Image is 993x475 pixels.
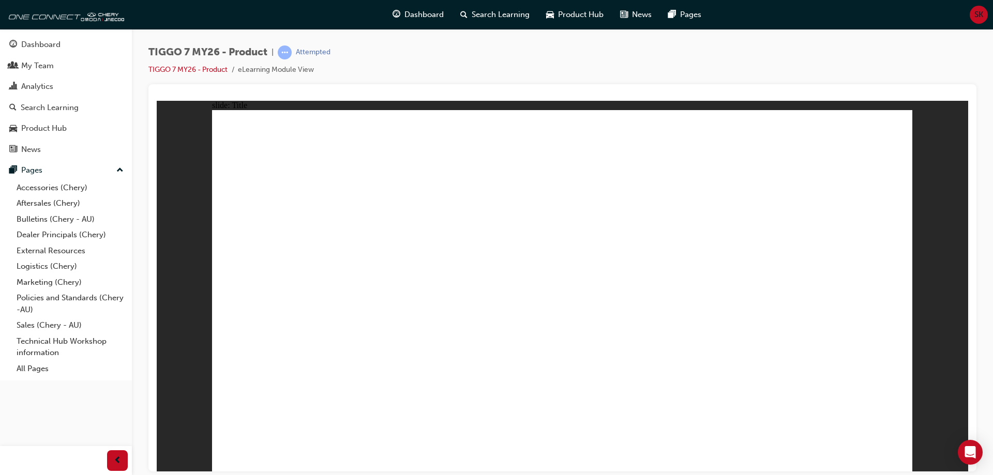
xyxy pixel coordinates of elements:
[21,144,41,156] div: News
[970,6,988,24] button: SK
[272,47,274,58] span: |
[4,33,128,161] button: DashboardMy TeamAnalyticsSearch LearningProduct HubNews
[116,164,124,177] span: up-icon
[148,47,267,58] span: TIGGO 7 MY26 - Product
[538,4,612,25] a: car-iconProduct Hub
[460,8,468,21] span: search-icon
[632,9,652,21] span: News
[404,9,444,21] span: Dashboard
[238,64,314,76] li: eLearning Module View
[21,102,79,114] div: Search Learning
[4,161,128,180] button: Pages
[5,4,124,25] img: oneconnect
[21,164,42,176] div: Pages
[148,65,228,74] a: TIGGO 7 MY26 - Product
[4,98,128,117] a: Search Learning
[680,9,701,21] span: Pages
[958,440,983,465] div: Open Intercom Messenger
[4,77,128,96] a: Analytics
[12,361,128,377] a: All Pages
[546,8,554,21] span: car-icon
[21,81,53,93] div: Analytics
[12,243,128,259] a: External Resources
[393,8,400,21] span: guage-icon
[9,62,17,71] span: people-icon
[12,317,128,333] a: Sales (Chery - AU)
[12,227,128,243] a: Dealer Principals (Chery)
[660,4,710,25] a: pages-iconPages
[612,4,660,25] a: news-iconNews
[4,119,128,138] a: Product Hub
[12,333,128,361] a: Technical Hub Workshop information
[558,9,604,21] span: Product Hub
[12,290,128,317] a: Policies and Standards (Chery -AU)
[452,4,538,25] a: search-iconSearch Learning
[9,166,17,175] span: pages-icon
[12,195,128,211] a: Aftersales (Chery)
[21,60,54,72] div: My Team
[472,9,530,21] span: Search Learning
[974,9,983,21] span: SK
[296,48,330,57] div: Attempted
[9,82,17,91] span: chart-icon
[668,8,676,21] span: pages-icon
[12,180,128,196] a: Accessories (Chery)
[12,258,128,274] a: Logistics (Chery)
[12,274,128,290] a: Marketing (Chery)
[12,211,128,227] a: Bulletins (Chery - AU)
[114,454,122,467] span: prev-icon
[21,122,67,134] div: Product Hub
[9,103,17,113] span: search-icon
[4,56,128,75] a: My Team
[620,8,628,21] span: news-icon
[4,35,128,54] a: Dashboard
[9,145,17,155] span: news-icon
[9,124,17,133] span: car-icon
[384,4,452,25] a: guage-iconDashboard
[9,40,17,50] span: guage-icon
[278,45,292,59] span: learningRecordVerb_ATTEMPT-icon
[4,140,128,159] a: News
[21,39,61,51] div: Dashboard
